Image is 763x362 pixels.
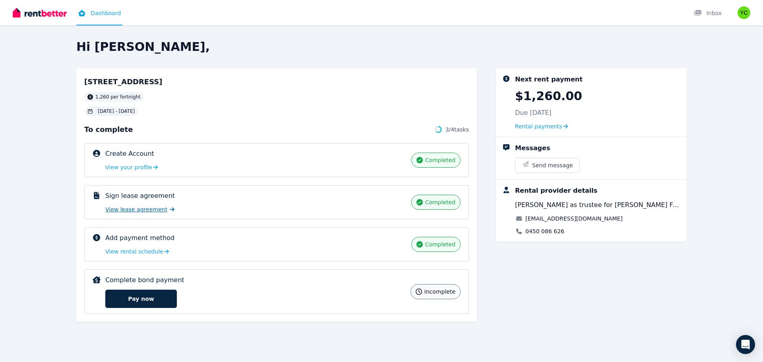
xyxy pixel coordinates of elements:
span: [DATE] - [DATE] [98,108,135,114]
a: View rental schedule [105,248,169,256]
span: [PERSON_NAME] as trustee for [PERSON_NAME] Family Trust [515,200,680,210]
p: Due [DATE] [515,108,552,118]
a: Rental payments [515,122,568,130]
a: 0450 086 626 [525,227,564,235]
span: 1,260 per fortnight [95,94,141,100]
div: Open Intercom Messenger [736,335,755,354]
a: View lease agreement [105,205,174,213]
span: completed [425,156,455,164]
span: incomplete [424,288,455,296]
div: Next rent payment [515,75,583,84]
span: View rental schedule [105,248,163,256]
p: $1,260.00 [515,89,582,103]
div: Inbox [694,9,722,17]
span: To complete [84,124,133,135]
div: Messages [515,143,550,153]
span: 3 / 4 tasks [445,126,469,134]
span: View lease agreement [105,205,167,213]
span: completed [425,240,455,248]
span: View your profile [105,163,152,171]
img: RentBetter [13,7,67,19]
img: Complete bond payment [93,276,101,283]
button: Send message [515,158,579,172]
p: Add payment method [105,233,174,243]
p: Complete bond payment [105,275,184,285]
button: Pay now [105,290,177,308]
h2: [STREET_ADDRESS] [84,76,163,87]
h2: Hi [PERSON_NAME], [76,40,687,54]
span: completed [425,198,455,206]
span: Rental payments [515,122,562,130]
a: View your profile [105,163,158,171]
a: [EMAIL_ADDRESS][DOMAIN_NAME] [525,215,623,223]
img: Yewon Cho [738,6,750,19]
p: Create Account [105,149,154,159]
p: Sign lease agreement [105,191,175,201]
div: Rental provider details [515,186,597,196]
span: Send message [532,161,573,169]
